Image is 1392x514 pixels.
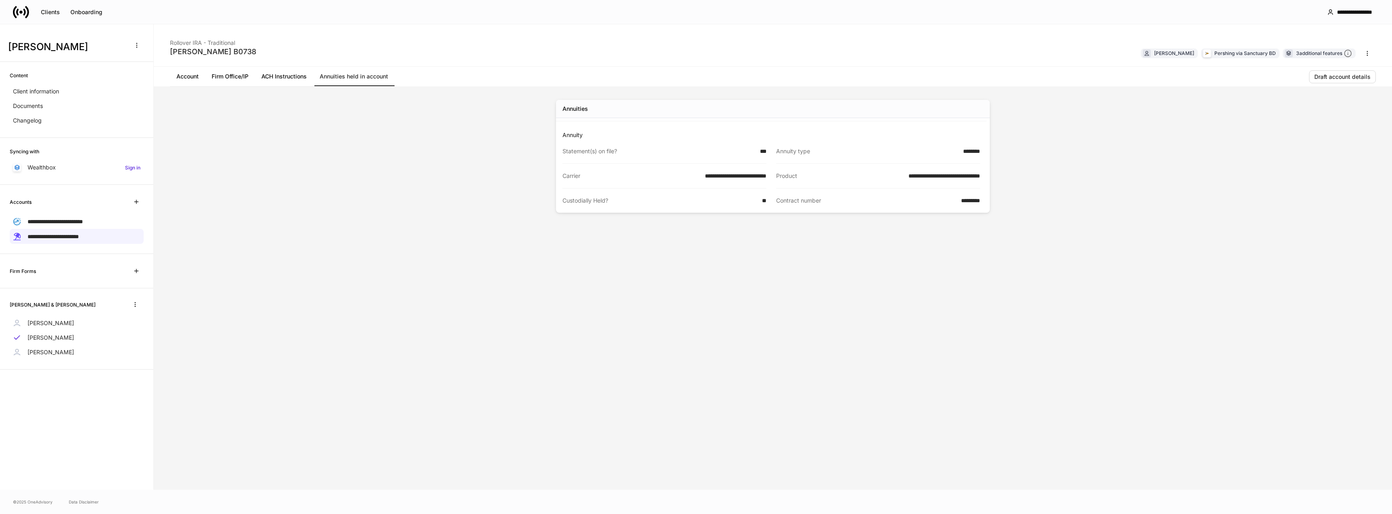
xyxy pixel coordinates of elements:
[1214,49,1276,57] div: Pershing via Sanctuary BD
[8,40,125,53] h3: [PERSON_NAME]
[10,330,144,345] a: [PERSON_NAME]
[41,9,60,15] div: Clients
[1309,70,1376,83] button: Draft account details
[10,345,144,360] a: [PERSON_NAME]
[10,72,28,79] h6: Content
[13,87,59,95] p: Client information
[28,348,74,356] p: [PERSON_NAME]
[562,172,700,180] div: Carrier
[1154,49,1194,57] div: [PERSON_NAME]
[255,67,313,86] a: ACH Instructions
[36,6,65,19] button: Clients
[562,131,987,139] p: Annuity
[10,267,36,275] h6: Firm Forms
[776,172,904,180] div: Product
[28,334,74,342] p: [PERSON_NAME]
[1314,74,1371,80] div: Draft account details
[562,197,757,205] div: Custodially Held?
[205,67,255,86] a: Firm Office/IP
[562,147,755,155] div: Statement(s) on file?
[69,499,99,505] a: Data Disclaimer
[10,160,144,175] a: WealthboxSign in
[65,6,108,19] button: Onboarding
[313,67,395,86] a: Annuities held in account
[10,301,95,309] h6: [PERSON_NAME] & [PERSON_NAME]
[28,163,56,171] p: Wealthbox
[10,99,144,113] a: Documents
[13,116,42,125] p: Changelog
[125,164,140,171] h6: Sign in
[10,113,144,128] a: Changelog
[13,102,43,110] p: Documents
[776,147,958,155] div: Annuity type
[28,319,74,327] p: [PERSON_NAME]
[10,148,39,155] h6: Syncing with
[1296,49,1352,58] div: 3 additional features
[170,67,205,86] a: Account
[170,34,256,47] div: Rollover IRA - Traditional
[10,84,144,99] a: Client information
[70,9,102,15] div: Onboarding
[10,316,144,330] a: [PERSON_NAME]
[562,105,588,113] div: Annuities
[13,499,53,505] span: © 2025 OneAdvisory
[10,198,32,206] h6: Accounts
[776,197,956,205] div: Contract number
[170,47,256,57] div: [PERSON_NAME] B0738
